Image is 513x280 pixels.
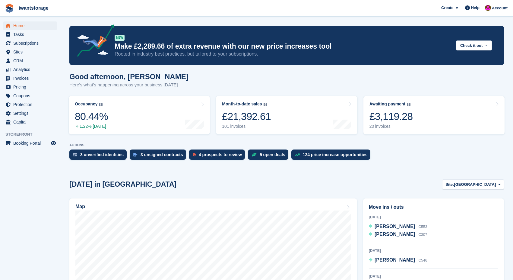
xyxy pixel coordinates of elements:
h2: Map [75,204,85,209]
a: Occupancy 80.44% 1.22% [DATE] [69,96,210,134]
div: £3,119.28 [369,110,413,123]
span: [PERSON_NAME] [375,257,415,262]
img: price-adjustments-announcement-icon-8257ccfd72463d97f412b2fc003d46551f7dbcb40ab6d574587a9cd5c0d94... [72,24,114,59]
img: price_increase_opportunities-93ffe204e8149a01c8c9dc8f82e8f89637d9d84a8eef4429ea346261dce0b2c0.svg [295,153,300,156]
div: 20 invoices [369,124,413,129]
span: Coupons [13,92,49,100]
a: menu [3,74,57,82]
a: menu [3,109,57,117]
button: Check it out → [456,40,492,50]
img: verify_identity-adf6edd0f0f0b5bbfe63781bf79b02c33cf7c696d77639b501bdc392416b5a36.svg [73,153,77,156]
img: contract_signature_icon-13c848040528278c33f63329250d36e43548de30e8caae1d1a13099fd9432cc5.svg [133,153,138,156]
span: Invoices [13,74,49,82]
span: CRM [13,56,49,65]
img: icon-info-grey-7440780725fd019a000dd9b08b2336e03edf1995a4989e88bcd33f0948082b44.svg [264,103,267,106]
a: menu [3,139,57,147]
span: C546 [419,258,427,262]
div: 101 invoices [222,124,271,129]
div: [DATE] [369,274,498,279]
span: Booking Portal [13,139,49,147]
span: Capital [13,118,49,126]
div: [DATE] [369,214,498,220]
p: Make £2,289.66 of extra revenue with our new price increases tool [115,42,451,51]
a: menu [3,48,57,56]
a: [PERSON_NAME] C307 [369,231,427,239]
img: Jonathan [485,5,491,11]
img: stora-icon-8386f47178a22dfd0bd8f6a31ec36ba5ce8667c1dd55bd0f319d3a0aa187defe.svg [5,4,14,13]
div: 80.44% [75,110,108,123]
span: Subscriptions [13,39,49,47]
div: 5 open deals [260,152,285,157]
div: NEW [115,35,125,41]
div: 124 price increase opportunities [303,152,368,157]
div: Occupancy [75,101,97,107]
a: menu [3,118,57,126]
a: Awaiting payment £3,119.28 20 invoices [363,96,505,134]
div: Awaiting payment [369,101,406,107]
span: [PERSON_NAME] [375,224,415,229]
span: Tasks [13,30,49,39]
span: Pricing [13,83,49,91]
div: 4 prospects to review [199,152,242,157]
a: 5 open deals [248,150,291,163]
span: C553 [419,225,427,229]
h2: Move ins / outs [369,204,498,211]
a: menu [3,30,57,39]
span: Create [441,5,453,11]
a: menu [3,92,57,100]
a: Preview store [50,140,57,147]
img: deal-1b604bf984904fb50ccaf53a9ad4b4a5d6e5aea283cecdc64d6e3604feb123c2.svg [252,153,257,157]
span: [GEOGRAPHIC_DATA] [454,182,496,188]
span: Help [471,5,480,11]
img: icon-info-grey-7440780725fd019a000dd9b08b2336e03edf1995a4989e88bcd33f0948082b44.svg [99,103,103,106]
a: iwantstorage [16,3,51,13]
span: Home [13,21,49,30]
a: menu [3,83,57,91]
span: Sites [13,48,49,56]
h1: Good afternoon, [PERSON_NAME] [69,72,188,81]
a: [PERSON_NAME] C546 [369,256,427,264]
a: 124 price increase opportunities [291,150,374,163]
button: Site: [GEOGRAPHIC_DATA] [442,179,504,189]
a: menu [3,100,57,109]
div: 3 unverified identities [80,152,124,157]
div: 1.22% [DATE] [75,124,108,129]
span: Settings [13,109,49,117]
a: 4 prospects to review [189,150,248,163]
div: £21,392.61 [222,110,271,123]
a: 3 unverified identities [69,150,130,163]
p: Rooted in industry best practices, but tailored to your subscriptions. [115,51,451,57]
a: menu [3,21,57,30]
span: Analytics [13,65,49,74]
span: Site: [445,182,454,188]
a: menu [3,56,57,65]
img: icon-info-grey-7440780725fd019a000dd9b08b2336e03edf1995a4989e88bcd33f0948082b44.svg [407,103,410,106]
a: Month-to-date sales £21,392.61 101 invoices [216,96,357,134]
div: Month-to-date sales [222,101,262,107]
span: Account [492,5,508,11]
a: menu [3,39,57,47]
span: [PERSON_NAME] [375,232,415,237]
h2: [DATE] in [GEOGRAPHIC_DATA] [69,180,176,188]
div: [DATE] [369,248,498,253]
div: 3 unsigned contracts [141,152,183,157]
a: 3 unsigned contracts [130,150,189,163]
span: Storefront [5,131,60,137]
p: Here's what's happening across your business [DATE] [69,82,188,89]
a: menu [3,65,57,74]
span: Protection [13,100,49,109]
img: prospect-51fa495bee0391a8d652442698ab0144808aea92771e9ea1ae160a38d050c398.svg [193,153,196,156]
p: ACTIONS [69,143,504,147]
span: C307 [419,233,427,237]
a: [PERSON_NAME] C553 [369,223,427,231]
